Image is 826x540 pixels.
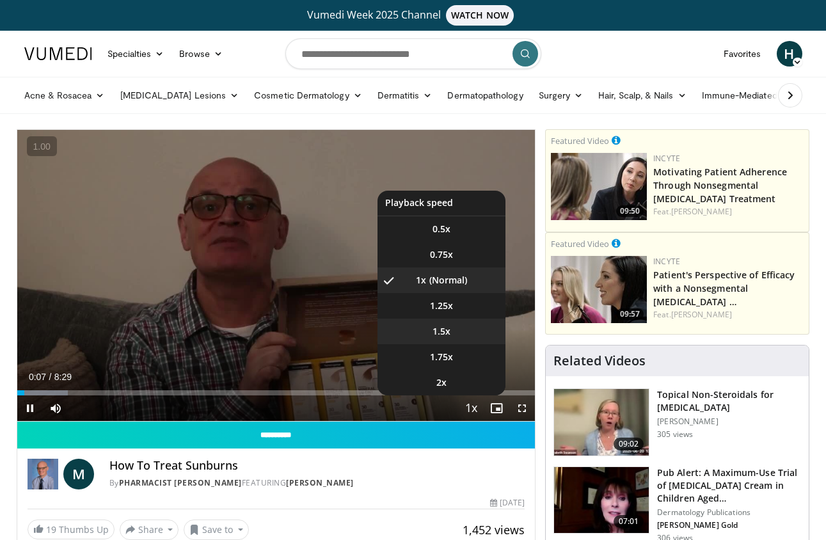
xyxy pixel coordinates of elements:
[657,417,801,427] p: [PERSON_NAME]
[551,256,647,323] a: 09:57
[616,308,644,320] span: 09:57
[63,459,94,489] a: M
[653,153,680,164] a: Incyte
[657,388,801,414] h3: Topical Non-Steroidals for [MEDICAL_DATA]
[716,41,769,67] a: Favorites
[46,523,56,536] span: 19
[657,507,801,518] p: Dermatology Publications
[184,520,249,540] button: Save to
[17,390,536,395] div: Progress Bar
[49,372,52,382] span: /
[671,309,732,320] a: [PERSON_NAME]
[285,38,541,69] input: Search topics, interventions
[26,5,800,26] a: Vumedi Week 2025 ChannelWATCH NOW
[24,47,92,60] img: VuMedi Logo
[246,83,369,108] a: Cosmetic Dermatology
[446,5,514,26] span: WATCH NOW
[171,41,230,67] a: Browse
[430,248,453,261] span: 0.75x
[17,395,43,421] button: Pause
[54,372,72,382] span: 8:29
[653,166,787,205] a: Motivating Patient Adherence Through Nonsegmental [MEDICAL_DATA] Treatment
[100,41,172,67] a: Specialties
[458,395,484,421] button: Playback Rate
[657,466,801,505] h3: Pub Alert: A Maximum-Use Trial of [MEDICAL_DATA] Cream in Children Aged…
[671,206,732,217] a: [PERSON_NAME]
[614,515,644,528] span: 07:01
[484,395,509,421] button: Enable picture-in-picture mode
[17,83,113,108] a: Acne & Rosacea
[657,429,693,440] p: 305 views
[551,153,647,220] img: 39505ded-af48-40a4-bb84-dee7792dcfd5.png.150x105_q85_crop-smart_upscale.jpg
[430,299,453,312] span: 1.25x
[29,372,46,382] span: 0:07
[463,522,525,537] span: 1,452 views
[436,376,447,389] span: 2x
[614,438,644,450] span: 09:02
[777,41,802,67] a: H
[28,459,58,489] img: Pharmacist Michael
[490,497,525,509] div: [DATE]
[370,83,440,108] a: Dermatitis
[653,206,804,218] div: Feat.
[554,389,649,456] img: 34a4b5e7-9a28-40cd-b963-80fdb137f70d.150x105_q85_crop-smart_upscale.jpg
[120,520,179,540] button: Share
[109,477,525,489] div: By FEATURING
[109,459,525,473] h4: How To Treat Sunburns
[43,395,68,421] button: Mute
[416,274,426,287] span: 1x
[119,477,242,488] a: Pharmacist [PERSON_NAME]
[440,83,530,108] a: Dermatopathology
[591,83,694,108] a: Hair, Scalp, & Nails
[653,309,804,321] div: Feat.
[694,83,798,108] a: Immune-Mediated
[553,388,801,456] a: 09:02 Topical Non-Steroidals for [MEDICAL_DATA] [PERSON_NAME] 305 views
[433,325,450,338] span: 1.5x
[551,256,647,323] img: 2c48d197-61e9-423b-8908-6c4d7e1deb64.png.150x105_q85_crop-smart_upscale.jpg
[616,205,644,217] span: 09:50
[551,238,609,250] small: Featured Video
[430,351,453,363] span: 1.75x
[17,130,536,422] video-js: Video Player
[551,135,609,147] small: Featured Video
[286,477,354,488] a: [PERSON_NAME]
[113,83,247,108] a: [MEDICAL_DATA] Lesions
[657,520,801,530] p: [PERSON_NAME] Gold
[531,83,591,108] a: Surgery
[653,256,680,267] a: Incyte
[653,269,795,308] a: Patient's Perspective of Efficacy with a Nonsegmental [MEDICAL_DATA] …
[554,467,649,534] img: e32a16a8-af25-496d-a4dc-7481d4d640ca.150x105_q85_crop-smart_upscale.jpg
[509,395,535,421] button: Fullscreen
[28,520,115,539] a: 19 Thumbs Up
[551,153,647,220] a: 09:50
[433,223,450,235] span: 0.5x
[553,353,646,369] h4: Related Videos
